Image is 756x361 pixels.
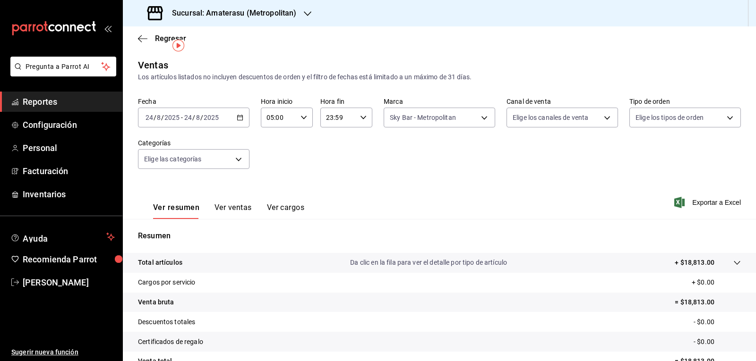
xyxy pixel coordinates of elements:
[181,114,183,121] span: -
[154,114,156,121] span: /
[320,98,372,105] label: Hora fin
[153,203,304,219] div: navigation tabs
[196,114,200,121] input: --
[215,203,252,219] button: Ver ventas
[155,34,186,43] span: Regresar
[153,203,199,219] button: Ver resumen
[200,114,203,121] span: /
[7,68,116,78] a: Pregunta a Parrot AI
[676,197,741,208] button: Exportar a Excel
[629,98,741,105] label: Tipo de orden
[144,154,202,164] span: Elige las categorías
[694,337,741,347] p: - $0.00
[350,258,507,268] p: Da clic en la fila para ver el detalle por tipo de artículo
[164,8,296,19] h3: Sucursal: Amaterasu (Metropolitan)
[261,98,313,105] label: Hora inicio
[267,203,305,219] button: Ver cargos
[192,114,195,121] span: /
[23,231,103,243] span: Ayuda
[384,98,495,105] label: Marca
[23,276,115,289] span: [PERSON_NAME]
[636,113,704,122] span: Elige los tipos de orden
[23,142,115,154] span: Personal
[675,297,741,307] p: = $18,813.00
[156,114,161,121] input: --
[138,337,203,347] p: Certificados de regalo
[23,118,115,131] span: Configuración
[138,277,196,287] p: Cargos por servicio
[10,57,116,76] button: Pregunta a Parrot AI
[164,114,180,121] input: ----
[138,34,186,43] button: Regresar
[138,258,182,268] p: Total artículos
[11,347,115,357] span: Sugerir nueva función
[692,277,741,287] p: + $0.00
[26,62,102,72] span: Pregunta a Parrot AI
[104,25,112,32] button: open_drawer_menu
[23,95,115,108] span: Reportes
[138,72,741,82] div: Los artículos listados no incluyen descuentos de orden y el filtro de fechas está limitado a un m...
[138,230,741,242] p: Resumen
[23,188,115,201] span: Inventarios
[161,114,164,121] span: /
[184,114,192,121] input: --
[203,114,219,121] input: ----
[138,317,195,327] p: Descuentos totales
[138,58,168,72] div: Ventas
[675,258,714,268] p: + $18,813.00
[138,140,249,146] label: Categorías
[694,317,741,327] p: - $0.00
[23,165,115,177] span: Facturación
[138,98,249,105] label: Fecha
[507,98,618,105] label: Canal de venta
[172,40,184,51] img: Tooltip marker
[138,297,174,307] p: Venta bruta
[390,113,456,122] span: Sky Bar - Metropolitan
[145,114,154,121] input: --
[513,113,588,122] span: Elige los canales de venta
[23,253,115,266] span: Recomienda Parrot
